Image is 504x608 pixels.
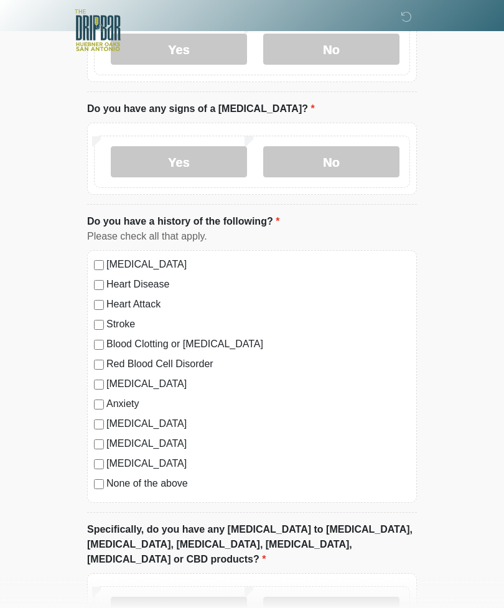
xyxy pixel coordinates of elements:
[75,9,121,51] img: The DRIPBaR - The Strand at Huebner Oaks Logo
[106,476,410,491] label: None of the above
[94,419,104,429] input: [MEDICAL_DATA]
[87,229,417,244] div: Please check all that apply.
[94,439,104,449] input: [MEDICAL_DATA]
[87,214,279,229] label: Do you have a history of the following?
[106,456,410,471] label: [MEDICAL_DATA]
[94,300,104,310] input: Heart Attack
[106,357,410,372] label: Red Blood Cell Disorder
[87,101,315,116] label: Do you have any signs of a [MEDICAL_DATA]?
[106,416,410,431] label: [MEDICAL_DATA]
[94,380,104,390] input: [MEDICAL_DATA]
[94,360,104,370] input: Red Blood Cell Disorder
[94,320,104,330] input: Stroke
[87,522,417,567] label: Specifically, do you have any [MEDICAL_DATA] to [MEDICAL_DATA], [MEDICAL_DATA], [MEDICAL_DATA], [...
[106,317,410,332] label: Stroke
[111,146,247,177] label: Yes
[106,396,410,411] label: Anxiety
[94,400,104,409] input: Anxiety
[94,459,104,469] input: [MEDICAL_DATA]
[263,146,399,177] label: No
[106,436,410,451] label: [MEDICAL_DATA]
[106,337,410,352] label: Blood Clotting or [MEDICAL_DATA]
[94,340,104,350] input: Blood Clotting or [MEDICAL_DATA]
[106,376,410,391] label: [MEDICAL_DATA]
[94,280,104,290] input: Heart Disease
[106,297,410,312] label: Heart Attack
[94,260,104,270] input: [MEDICAL_DATA]
[106,277,410,292] label: Heart Disease
[106,257,410,272] label: [MEDICAL_DATA]
[94,479,104,489] input: None of the above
